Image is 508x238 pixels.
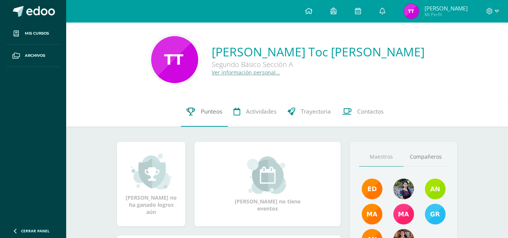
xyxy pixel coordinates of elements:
span: Contactos [357,108,384,115]
a: Ver información personal... [212,69,280,76]
img: 560278503d4ca08c21e9c7cd40ba0529.png [362,204,382,224]
div: Segundo Básico Sección A [212,60,425,69]
a: [PERSON_NAME] Toc [PERSON_NAME] [212,44,425,60]
a: Compañeros [403,147,448,167]
img: 40f43045b6dd76ab8c0051a88bb6f805.png [151,36,198,83]
span: [PERSON_NAME] [425,5,468,12]
img: f40e456500941b1b33f0807dd74ea5cf.png [362,179,382,199]
img: achievement_small.png [131,153,172,190]
span: Actividades [246,108,276,115]
span: Punteos [201,108,222,115]
img: e6b27947fbea61806f2b198ab17e5dde.png [425,179,446,199]
a: Contactos [337,97,389,127]
img: 2013d08d7dde7c9acbb66dc09b9b8cbe.png [404,4,419,19]
a: Maestros [359,147,403,167]
a: Mis cursos [6,23,60,45]
img: event_small.png [247,156,288,194]
div: [PERSON_NAME] no tiene eventos [230,156,305,212]
span: Mis cursos [25,30,49,36]
span: Cerrar panel [21,228,50,233]
span: Mi Perfil [425,11,468,18]
div: [PERSON_NAME] no ha ganado logros aún [124,153,178,215]
a: Archivos [6,45,60,67]
img: 9b17679b4520195df407efdfd7b84603.png [393,179,414,199]
img: 7766054b1332a6085c7723d22614d631.png [393,204,414,224]
span: Archivos [25,53,45,59]
a: Trayectoria [282,97,337,127]
span: Trayectoria [301,108,331,115]
a: Actividades [228,97,282,127]
img: b7ce7144501556953be3fc0a459761b8.png [425,204,446,224]
a: Punteos [181,97,228,127]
